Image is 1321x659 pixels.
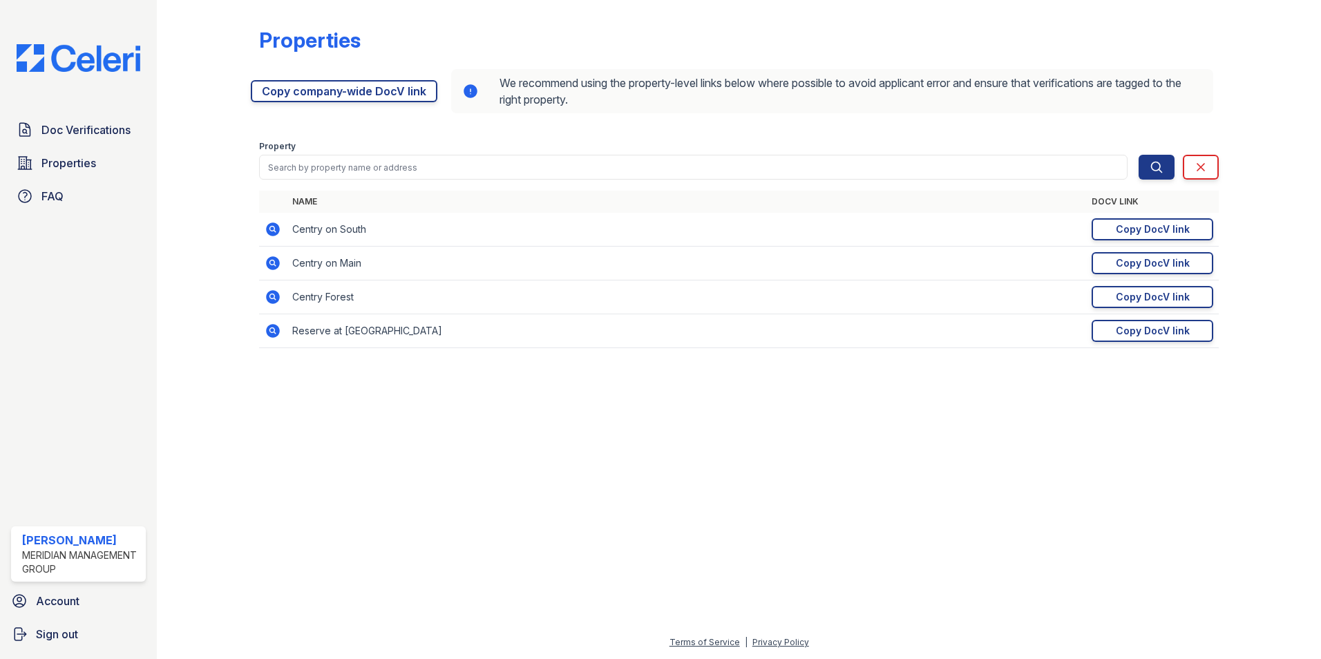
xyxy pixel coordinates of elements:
[287,314,1086,348] td: Reserve at [GEOGRAPHIC_DATA]
[251,80,437,102] a: Copy company-wide DocV link
[41,155,96,171] span: Properties
[41,122,131,138] span: Doc Verifications
[1116,290,1190,304] div: Copy DocV link
[745,637,748,647] div: |
[41,188,64,204] span: FAQ
[11,182,146,210] a: FAQ
[259,155,1128,180] input: Search by property name or address
[36,593,79,609] span: Account
[1092,320,1213,342] a: Copy DocV link
[287,247,1086,280] td: Centry on Main
[1086,191,1219,213] th: DocV Link
[1116,256,1190,270] div: Copy DocV link
[669,637,740,647] a: Terms of Service
[6,620,151,648] a: Sign out
[6,587,151,615] a: Account
[287,280,1086,314] td: Centry Forest
[36,626,78,642] span: Sign out
[752,637,809,647] a: Privacy Policy
[22,548,140,576] div: Meridian Management Group
[287,191,1086,213] th: Name
[1092,218,1213,240] a: Copy DocV link
[451,69,1213,113] div: We recommend using the property-level links below where possible to avoid applicant error and ens...
[259,141,296,152] label: Property
[11,149,146,177] a: Properties
[1116,324,1190,338] div: Copy DocV link
[259,28,361,52] div: Properties
[22,532,140,548] div: [PERSON_NAME]
[1092,252,1213,274] a: Copy DocV link
[1116,222,1190,236] div: Copy DocV link
[11,116,146,144] a: Doc Verifications
[6,44,151,72] img: CE_Logo_Blue-a8612792a0a2168367f1c8372b55b34899dd931a85d93a1a3d3e32e68fde9ad4.png
[1092,286,1213,308] a: Copy DocV link
[287,213,1086,247] td: Centry on South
